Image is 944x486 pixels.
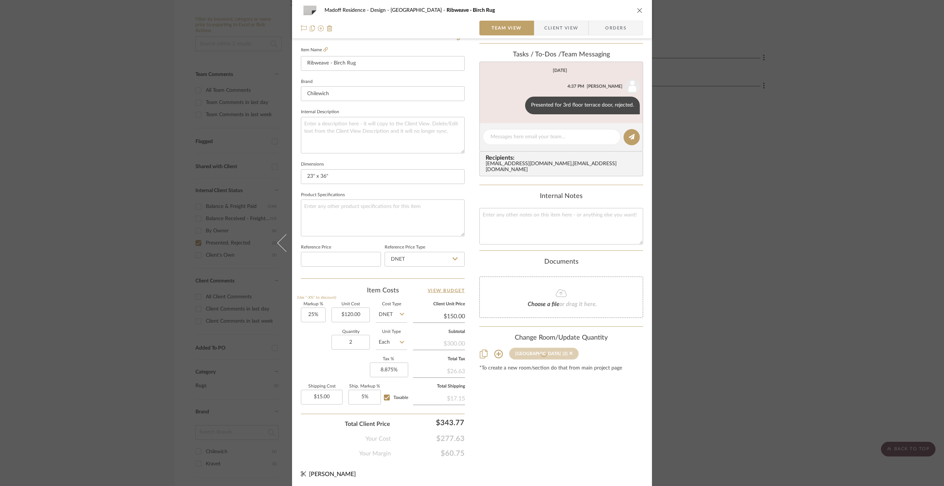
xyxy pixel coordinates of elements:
[597,21,635,35] span: Orders
[391,434,465,443] span: $277.63
[345,420,390,428] span: Total Client Price
[359,449,391,458] span: Your Margin
[394,415,468,430] div: $343.77
[301,385,343,388] label: Shipping Cost
[486,161,640,173] div: [EMAIL_ADDRESS][DOMAIN_NAME] , [EMAIL_ADDRESS][DOMAIN_NAME]
[447,8,495,13] span: Ribweave - Birch Rug
[428,286,465,295] a: View Budget
[324,8,391,13] span: Madoff Residence - Design
[486,155,640,161] span: Recipients:
[492,21,522,35] span: Team View
[587,83,622,90] div: [PERSON_NAME]
[301,56,465,71] input: Enter Item Name
[301,163,324,166] label: Dimensions
[479,334,643,342] div: Change Room/Update Quantity
[309,471,356,477] span: [PERSON_NAME]
[413,364,465,377] div: $26.63
[625,79,640,94] img: user_avatar.png
[332,302,370,306] label: Unit Cost
[301,169,465,184] input: Enter the dimensions of this item
[376,302,407,306] label: Cost Type
[568,83,584,90] div: 4:37 PM
[636,7,643,14] button: close
[301,302,326,306] label: Markup %
[413,336,465,350] div: $300.00
[385,246,425,249] label: Reference Price Type
[301,286,465,295] div: Item Costs
[413,330,465,334] label: Subtotal
[365,434,391,443] span: Your Cost
[413,357,465,361] label: Total Tax
[393,395,408,400] span: Taxable
[544,21,578,35] span: Client View
[301,47,328,53] label: Item Name
[479,51,643,59] div: team Messaging
[413,385,465,388] label: Total Shipping
[301,110,339,114] label: Internal Description
[376,330,407,334] label: Unit Type
[301,3,319,18] img: c59828bf-5de9-406b-8c6d-04feb28670e2_48x40.jpg
[528,301,559,307] span: Choose a file
[348,385,381,388] label: Ship. Markup %
[525,97,640,114] div: Presented for 3rd floor terrace door, rejected.
[513,51,561,58] span: Tasks / To-Dos /
[391,449,465,458] span: $60.75
[553,68,567,73] div: [DATE]
[327,25,333,31] img: Remove from project
[391,8,447,13] span: [GEOGRAPHIC_DATA]
[301,80,313,84] label: Brand
[479,365,643,371] div: *To create a new room/section do that from main project page
[301,246,331,249] label: Reference Price
[301,86,465,101] input: Enter Brand
[332,330,370,334] label: Quantity
[301,193,345,197] label: Product Specifications
[370,357,407,361] label: Tax %
[413,302,465,306] label: Client Unit Price
[479,258,643,266] div: Documents
[479,192,643,201] div: Internal Notes
[413,391,465,405] div: $17.15
[559,301,597,307] span: or drag it here.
